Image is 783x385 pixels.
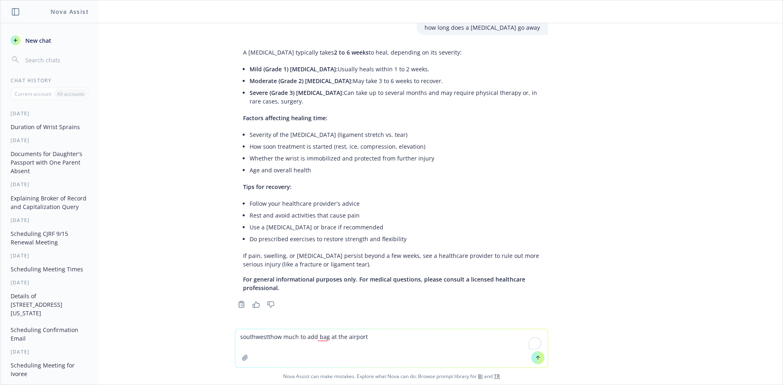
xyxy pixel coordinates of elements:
[235,329,548,367] textarea: To enrich screen reader interactions, please activate Accessibility in Grammarly extension settings
[250,209,540,221] li: Rest and avoid activities that cause pain
[1,217,98,224] div: [DATE]
[250,141,540,152] li: How soon treatment is started (rest, ice, compression, elevation)
[243,251,540,268] p: If pain, swelling, or [MEDICAL_DATA] persist beyond a few weeks, see a healthcare provider to rul...
[7,191,92,213] button: Explaining Broker of Record and Capitalization Query
[250,89,344,97] span: Severe (Grade 3) [MEDICAL_DATA]:
[7,33,92,48] button: New chat
[243,183,292,191] span: Tips for recovery:
[1,110,98,117] div: [DATE]
[7,359,92,381] button: Scheduling Meeting for Ivoree
[4,368,779,385] span: Nova Assist can make mistakes. Explore what Nova can do: Browse prompt library for and
[238,301,245,308] svg: Copy to clipboard
[15,90,51,97] p: Current account
[243,114,327,122] span: Factors affecting healing time:
[1,252,98,259] div: [DATE]
[24,36,51,45] span: New chat
[243,275,525,292] span: For general informational purposes only. For medical questions, please consult a licensed healthc...
[7,147,92,178] button: Documents for Daughter's Passport with One Parent Absent
[24,54,88,66] input: Search chats
[57,90,84,97] p: All accounts
[7,323,92,345] button: Scheduling Confirmation Email
[250,198,540,209] li: Follow your healthcare provider's advice
[7,120,92,134] button: Duration of Wrist Sprains
[7,227,92,249] button: Scheduling CJRF 9/15 Renewal Meeting
[51,7,89,16] h1: Nova Assist
[250,75,540,87] li: May take 3 to 6 weeks to recover.
[425,23,540,32] p: how long does a [MEDICAL_DATA] go away
[250,129,540,141] li: Severity of the [MEDICAL_DATA] (ligament stretch vs. tear)
[250,233,540,245] li: Do prescribed exercises to restore strength and flexibility
[334,48,369,56] span: 2 to 6 weeks
[250,63,540,75] li: Usually heals within 1 to 2 weeks.
[1,137,98,144] div: [DATE]
[1,348,98,355] div: [DATE]
[7,289,92,320] button: Details of [STREET_ADDRESS][US_STATE]
[250,77,353,85] span: Moderate (Grade 2) [MEDICAL_DATA]:
[1,77,98,84] div: Chat History
[243,48,540,57] p: A [MEDICAL_DATA] typically takes to heal, depending on its severity:
[494,373,500,380] a: TR
[250,65,338,73] span: Mild (Grade 1) [MEDICAL_DATA]:
[7,262,92,276] button: Scheduling Meeting Times
[250,87,540,107] li: Can take up to several months and may require physical therapy or, in rare cases, surgery.
[250,152,540,164] li: Whether the wrist is immobilized and protected from further injury
[478,373,483,380] a: BI
[1,279,98,286] div: [DATE]
[264,299,277,310] button: Thumbs down
[1,181,98,188] div: [DATE]
[250,164,540,176] li: Age and overall health
[250,221,540,233] li: Use a [MEDICAL_DATA] or brace if recommended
